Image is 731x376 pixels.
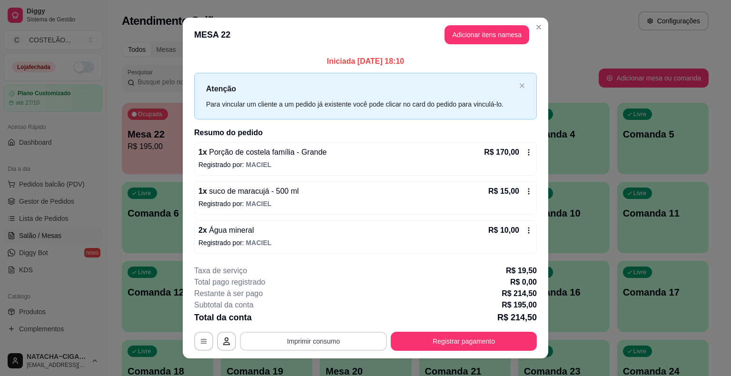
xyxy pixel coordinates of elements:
[206,99,515,109] div: Para vincular um cliente a um pedido já existente você pode clicar no card do pedido para vinculá...
[488,186,519,197] p: R$ 15,00
[194,265,247,277] p: Taxa de serviço
[531,20,546,35] button: Close
[497,311,537,324] p: R$ 214,50
[502,299,537,311] p: R$ 195,00
[206,83,515,95] p: Atenção
[506,265,537,277] p: R$ 19,50
[207,187,299,195] span: suco de maracujá - 500 ml
[198,160,533,169] p: Registrado por:
[246,161,272,168] span: MACIEL
[445,25,529,44] button: Adicionar itens namesa
[194,127,537,139] h2: Resumo do pedido
[198,238,533,247] p: Registrado por:
[246,200,272,208] span: MACIEL
[246,239,272,247] span: MACIEL
[198,225,254,236] p: 2 x
[194,56,537,67] p: Iniciada [DATE] 18:10
[194,288,263,299] p: Restante à ser pago
[510,277,537,288] p: R$ 0,00
[198,199,533,208] p: Registrado por:
[519,83,525,89] span: close
[183,18,548,52] header: MESA 22
[240,332,387,351] button: Imprimir consumo
[207,226,254,234] span: Água mineral
[198,147,327,158] p: 1 x
[207,148,327,156] span: Porção de costela família - Grande
[194,277,265,288] p: Total pago registrado
[488,225,519,236] p: R$ 10,00
[391,332,537,351] button: Registrar pagamento
[502,288,537,299] p: R$ 214,50
[484,147,519,158] p: R$ 170,00
[198,186,299,197] p: 1 x
[519,83,525,89] button: close
[194,299,254,311] p: Subtotal da conta
[194,311,252,324] p: Total da conta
